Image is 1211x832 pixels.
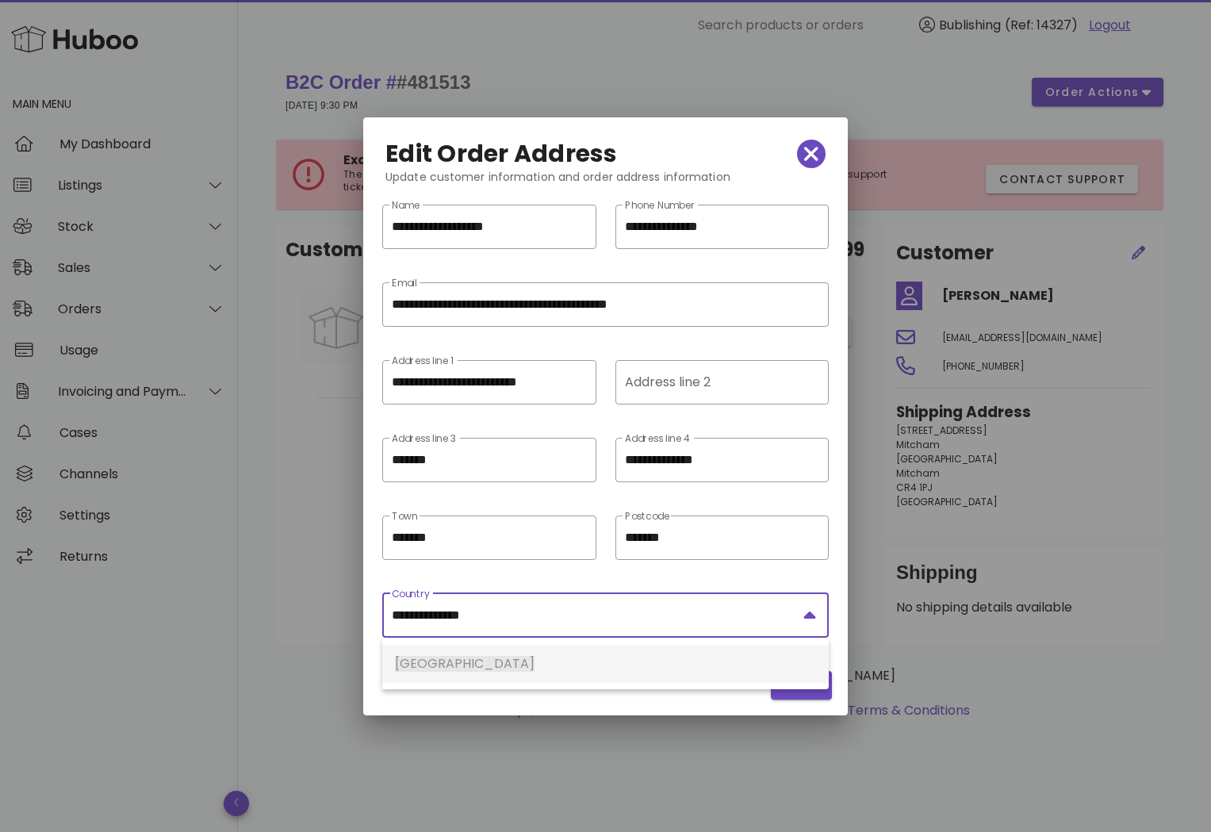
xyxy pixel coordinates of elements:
label: Name [392,200,420,212]
label: Phone Number [625,200,696,212]
label: Town [392,511,417,523]
label: Address line 1 [392,355,454,367]
label: Address line 3 [392,433,456,445]
label: Address line 4 [625,433,691,445]
label: Country [392,589,430,600]
span: [GEOGRAPHIC_DATA] [395,654,535,673]
div: Update customer information and order address information [373,168,838,198]
label: Email [392,278,417,289]
label: Postcode [625,511,669,523]
h2: Edit Order Address [385,141,618,167]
